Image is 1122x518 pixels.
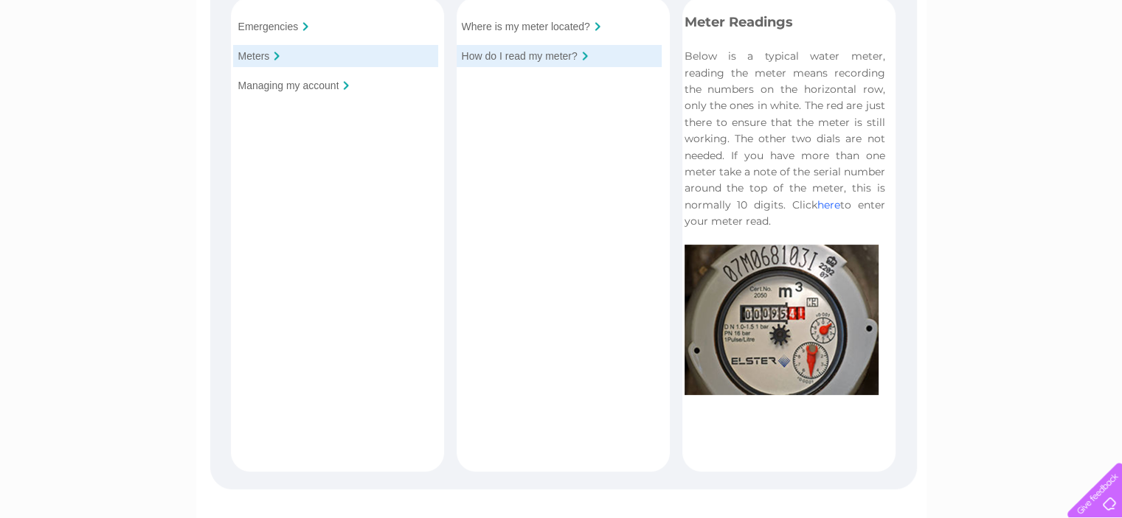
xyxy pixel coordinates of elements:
[1024,63,1060,74] a: Contact
[238,50,270,62] input: Meters
[994,63,1015,74] a: Blog
[462,21,590,32] input: Where is my meter located?
[238,80,339,91] input: Managing my account
[213,8,910,71] div: Clear Business is a trading name of Verastar Limited (registered in [GEOGRAPHIC_DATA] No. 3667643...
[862,63,890,74] a: Water
[685,48,885,229] p: Below is a typical water meter, reading the meter means recording the numbers on the horizontal r...
[817,198,840,211] a: here
[685,12,885,38] h3: Meter Readings
[844,7,946,26] a: 0333 014 3131
[39,38,114,83] img: logo.png
[1073,63,1108,74] a: Log out
[462,50,578,62] input: How do I read my meter?
[941,63,985,74] a: Telecoms
[899,63,932,74] a: Energy
[238,21,299,32] input: Emergencies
